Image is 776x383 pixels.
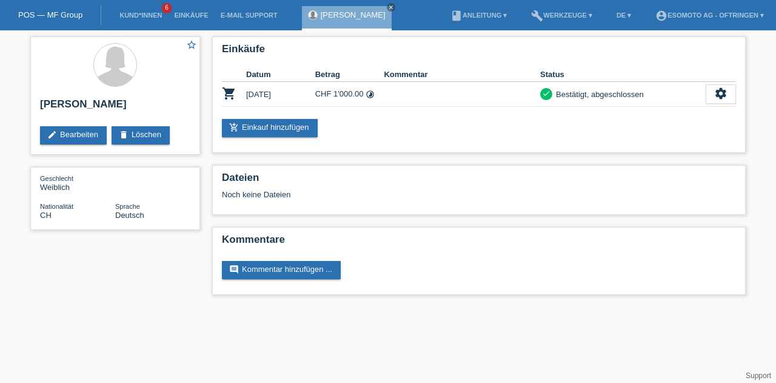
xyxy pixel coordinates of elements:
th: Kommentar [384,67,540,82]
i: POSP00024139 [222,86,236,101]
i: add_shopping_cart [229,123,239,132]
a: DE ▾ [610,12,637,19]
span: Deutsch [115,211,144,220]
span: Nationalität [40,203,73,210]
h2: Dateien [222,172,736,190]
i: 12 Raten [366,90,375,99]
td: CHF 1'000.00 [315,82,384,107]
i: check [542,89,550,98]
i: delete [119,130,129,140]
h2: Einkäufe [222,43,736,61]
th: Status [540,67,706,82]
div: Weiblich [40,174,115,192]
a: close [387,3,395,12]
span: Sprache [115,203,140,210]
i: account_circle [655,10,667,22]
i: edit [47,130,57,140]
div: Noch keine Dateien [222,190,592,199]
a: commentKommentar hinzufügen ... [222,261,341,279]
a: Kund*innen [113,12,168,19]
h2: [PERSON_NAME] [40,98,190,117]
a: add_shopping_cartEinkauf hinzufügen [222,119,318,137]
a: deleteLöschen [112,126,170,144]
a: bookAnleitung ▾ [444,12,513,19]
a: POS — MF Group [18,10,82,19]
div: Bestätigt, abgeschlossen [552,88,644,101]
i: close [388,4,394,10]
a: [PERSON_NAME] [321,10,386,19]
a: editBearbeiten [40,126,107,144]
a: buildWerkzeuge ▾ [525,12,598,19]
a: Einkäufe [168,12,214,19]
span: Schweiz [40,211,52,220]
td: [DATE] [246,82,315,107]
i: settings [714,87,727,100]
i: build [531,10,543,22]
th: Betrag [315,67,384,82]
th: Datum [246,67,315,82]
i: book [450,10,463,22]
span: 6 [162,3,172,13]
span: Geschlecht [40,175,73,182]
h2: Kommentare [222,234,736,252]
a: star_border [186,39,197,52]
a: Support [746,371,771,380]
i: comment [229,265,239,274]
a: E-Mail Support [215,12,284,19]
i: star_border [186,39,197,50]
a: account_circleEsomoto AG - Oftringen ▾ [649,12,770,19]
